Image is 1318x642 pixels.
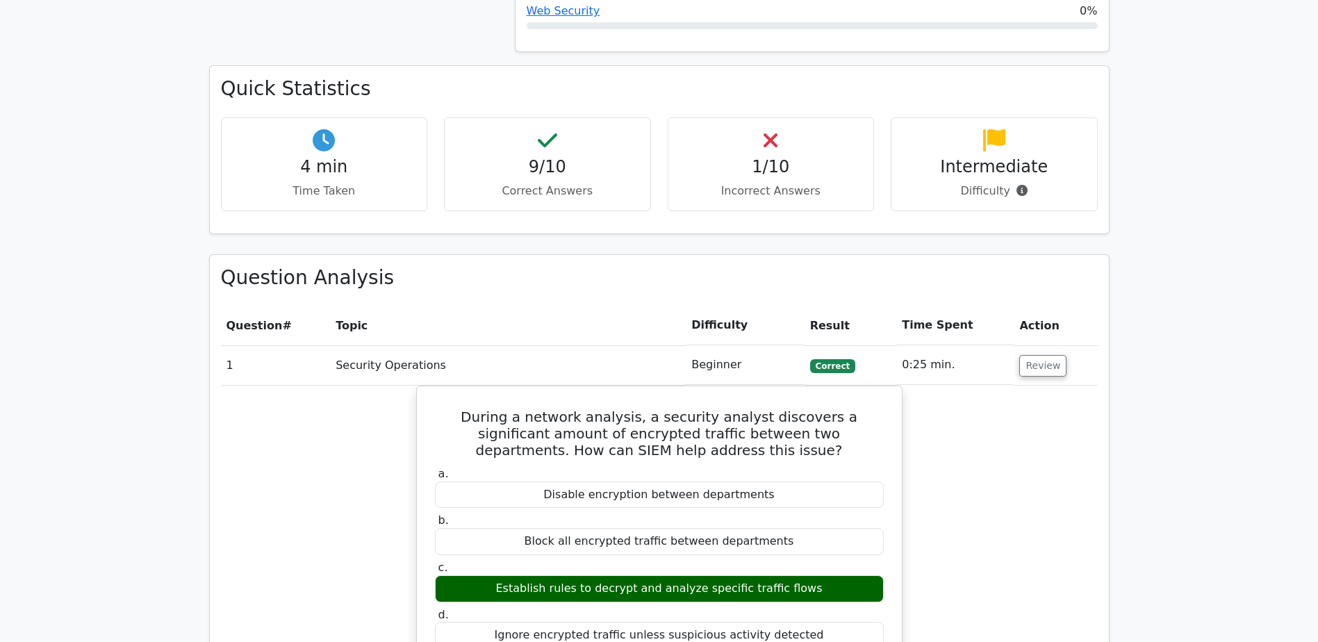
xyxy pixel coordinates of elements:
[435,528,884,555] div: Block all encrypted traffic between departments
[1019,355,1066,377] button: Review
[330,306,686,345] th: Topic
[456,183,639,199] p: Correct Answers
[896,345,1014,385] td: 0:25 min.
[1080,3,1097,19] span: 0%
[221,306,331,345] th: #
[686,306,804,345] th: Difficulty
[903,157,1086,177] h4: Intermediate
[435,481,884,509] div: Disable encryption between departments
[810,359,855,373] span: Correct
[805,306,897,345] th: Result
[679,157,863,177] h4: 1/10
[679,183,863,199] p: Incorrect Answers
[226,319,283,332] span: Question
[221,266,1098,290] h3: Question Analysis
[438,608,449,621] span: d.
[456,157,639,177] h4: 9/10
[438,513,449,527] span: b.
[233,183,416,199] p: Time Taken
[686,345,804,385] td: Beginner
[896,306,1014,345] th: Time Spent
[438,561,448,574] span: c.
[903,183,1086,199] p: Difficulty
[221,77,1098,101] h3: Quick Statistics
[1014,306,1097,345] th: Action
[221,345,331,385] td: 1
[438,467,449,480] span: a.
[233,157,416,177] h4: 4 min
[527,4,600,17] a: Web Security
[330,345,686,385] td: Security Operations
[435,575,884,602] div: Establish rules to decrypt and analyze specific traffic flows
[434,409,885,459] h5: During a network analysis, a security analyst discovers a significant amount of encrypted traffic...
